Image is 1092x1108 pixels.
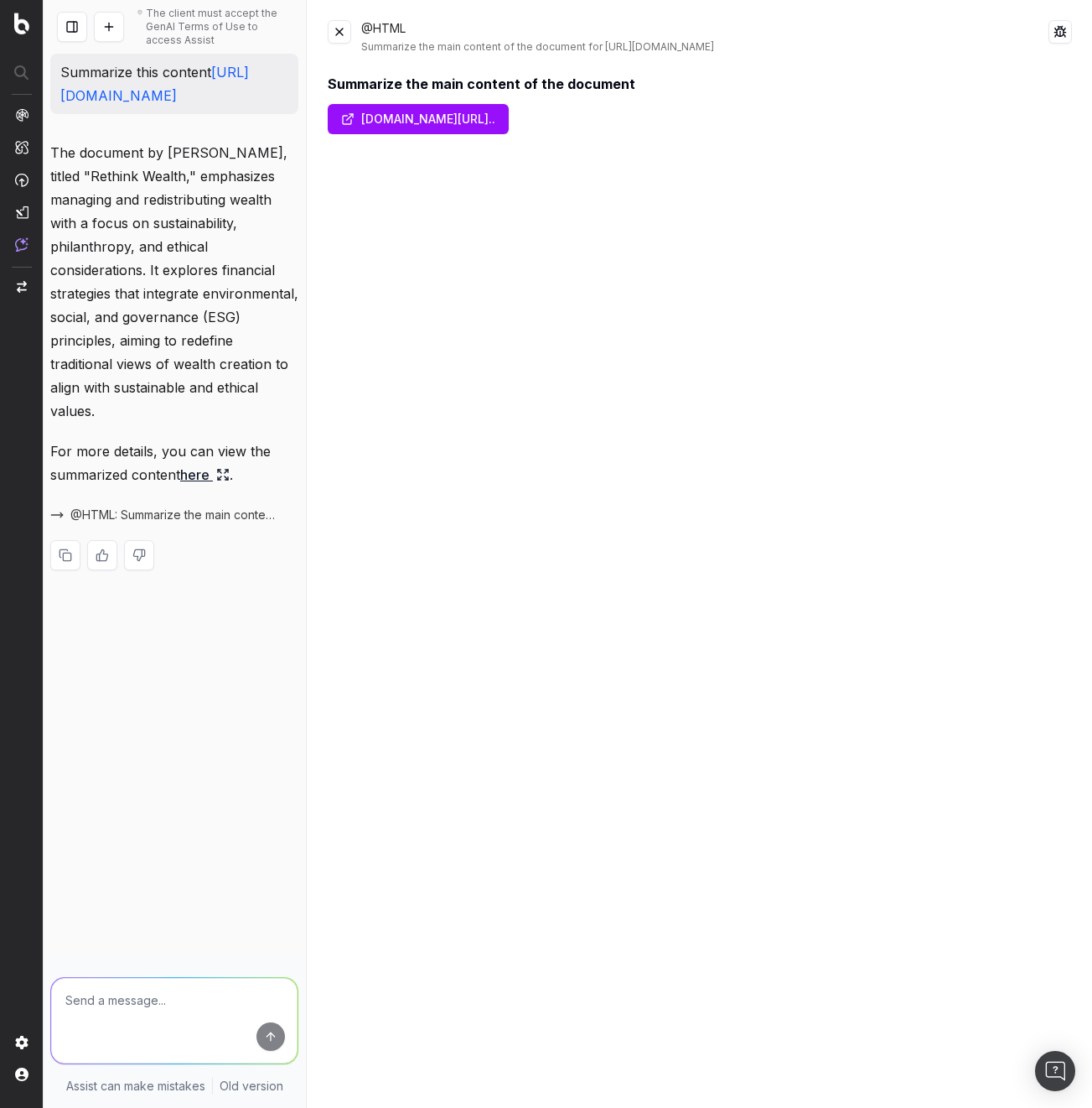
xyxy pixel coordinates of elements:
[361,20,1048,54] div: @HTML
[220,1078,283,1095] a: Old version
[50,141,298,423] p: The document by [PERSON_NAME], titled "Rethink Wealth," emphasizes managing and redistributing we...
[15,205,28,219] img: Studio
[17,281,27,293] img: Switch project
[361,40,1048,54] div: Summarize the main content of the document for [URL][DOMAIN_NAME]
[14,13,29,34] img: Botify logo
[66,1078,205,1095] p: Assist can make mistakes
[50,440,298,486] p: For more details, you can view the summarized content .
[50,507,298,523] button: @HTML: Summarize the main content of the document for [URL][DOMAIN_NAME]
[15,1036,28,1049] img: Setting
[15,1068,28,1081] img: My account
[15,237,28,252] img: Assist
[328,104,509,134] a: [DOMAIN_NAME][URL]..
[60,60,288,107] p: Summarize this content
[15,108,28,122] img: Analytics
[1035,1051,1075,1091] div: Open Intercom Messenger
[70,507,278,523] span: @HTML: Summarize the main content of the document for [URL][DOMAIN_NAME]
[180,463,230,486] a: here
[15,173,28,187] img: Activation
[146,7,292,47] div: The client must accept the GenAI Terms of Use to access Assist
[328,74,1072,94] div: Summarize the main content of the document
[15,140,28,154] img: Intelligence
